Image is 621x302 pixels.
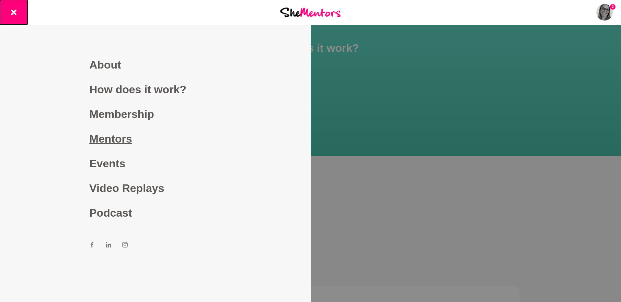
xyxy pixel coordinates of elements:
a: How does it work? [89,77,221,102]
a: Charlie Clarke2 [596,4,613,21]
a: Podcast [89,201,221,225]
a: LinkedIn [106,242,111,250]
a: Mentors [89,126,221,151]
a: Instagram [122,242,128,250]
a: Video Replays [89,176,221,201]
a: Events [89,151,221,176]
img: Charlie Clarke [596,4,613,21]
span: 2 [610,4,616,10]
img: She Mentors Logo [280,8,341,17]
a: About [89,52,221,77]
a: Membership [89,102,221,126]
a: Facebook [89,242,95,250]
